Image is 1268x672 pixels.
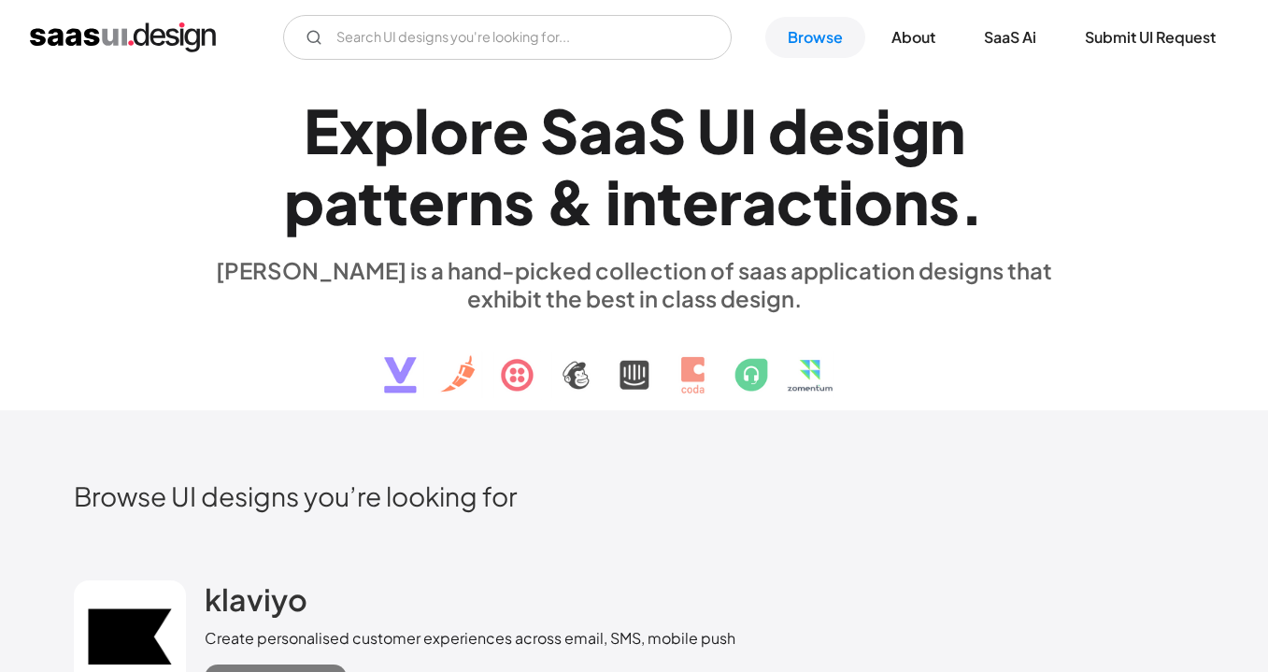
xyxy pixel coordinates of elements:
[1062,17,1238,58] a: Submit UI Request
[205,627,735,650] div: Create personalised customer experiences across email, SMS, mobile push
[962,17,1059,58] a: SaaS Ai
[74,479,1195,512] h2: Browse UI designs you’re looking for
[869,17,958,58] a: About
[205,580,307,627] a: klaviyo
[351,312,918,409] img: text, icon, saas logo
[205,94,1064,238] h1: Explore SaaS UI design patterns & interactions.
[205,580,307,618] h2: klaviyo
[765,17,865,58] a: Browse
[283,15,732,60] input: Search UI designs you're looking for...
[205,256,1064,312] div: [PERSON_NAME] is a hand-picked collection of saas application designs that exhibit the best in cl...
